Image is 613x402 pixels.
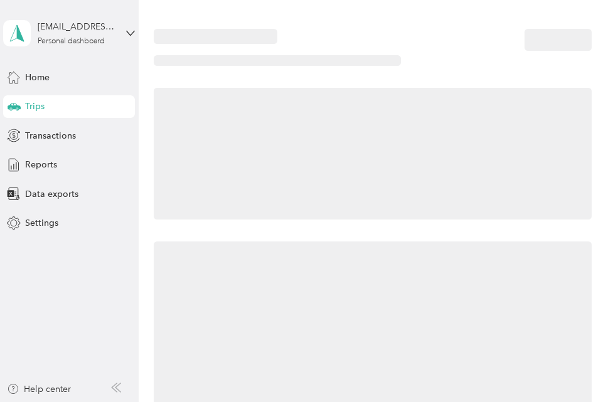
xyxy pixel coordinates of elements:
[25,71,50,84] span: Home
[25,100,45,113] span: Trips
[543,332,613,402] iframe: Everlance-gr Chat Button Frame
[38,20,116,33] div: [EMAIL_ADDRESS][DOMAIN_NAME]
[25,216,58,230] span: Settings
[25,188,78,201] span: Data exports
[7,383,71,396] button: Help center
[25,158,57,171] span: Reports
[25,129,76,142] span: Transactions
[38,38,105,45] div: Personal dashboard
